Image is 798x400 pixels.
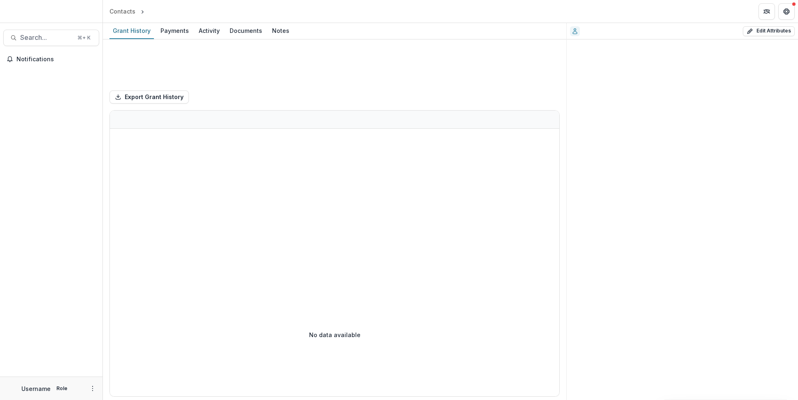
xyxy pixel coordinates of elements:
[3,30,99,46] button: Search...
[106,5,181,17] nav: breadcrumb
[109,25,154,37] div: Grant History
[21,384,51,393] p: Username
[20,34,72,42] span: Search...
[269,23,293,39] a: Notes
[54,385,70,392] p: Role
[226,25,265,37] div: Documents
[76,33,92,42] div: ⌘ + K
[3,53,99,66] button: Notifications
[109,23,154,39] a: Grant History
[157,25,192,37] div: Payments
[195,25,223,37] div: Activity
[157,23,192,39] a: Payments
[226,23,265,39] a: Documents
[109,7,135,16] div: Contacts
[778,3,795,20] button: Get Help
[195,23,223,39] a: Activity
[88,384,98,393] button: More
[109,90,189,104] button: Export Grant History
[106,5,139,17] a: Contacts
[743,26,795,36] button: Edit Attributes
[269,25,293,37] div: Notes
[758,3,775,20] button: Partners
[16,56,96,63] span: Notifications
[309,331,361,339] p: No data available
